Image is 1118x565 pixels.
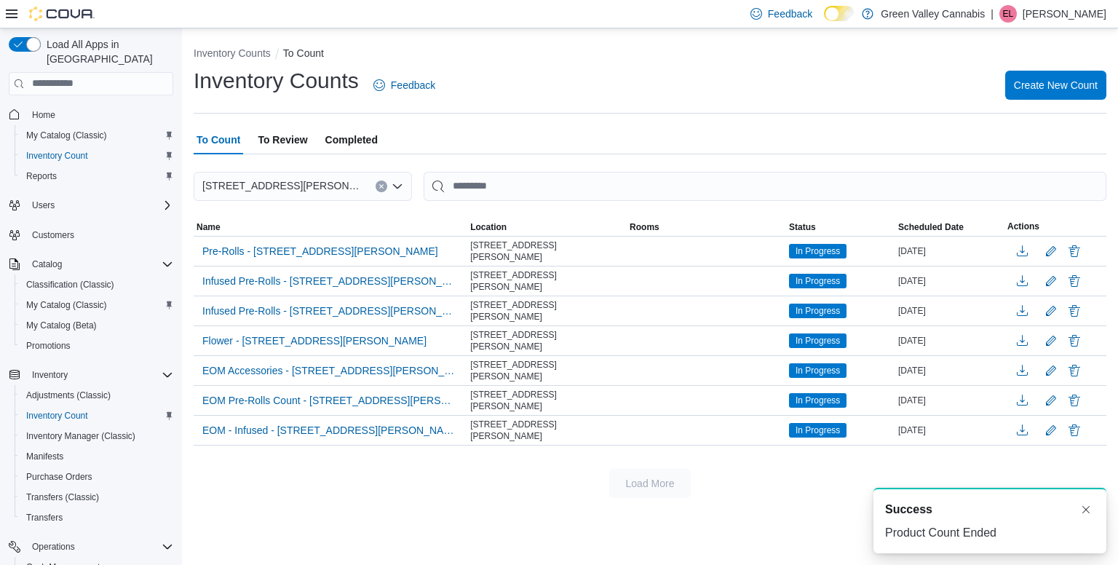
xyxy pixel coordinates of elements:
div: [DATE] [895,362,1004,379]
span: To Review [258,125,307,154]
span: Infused Pre-Rolls - [STREET_ADDRESS][PERSON_NAME] [202,304,459,318]
nav: An example of EuiBreadcrumbs [194,46,1106,63]
span: My Catalog (Beta) [26,320,97,331]
span: Customers [26,226,173,244]
button: Edit count details [1042,270,1060,292]
button: Operations [26,538,81,556]
button: Users [26,197,60,214]
button: Transfers (Classic) [15,487,179,507]
button: Edit count details [1042,240,1060,262]
div: [DATE] [895,242,1004,260]
button: My Catalog (Beta) [15,315,179,336]
a: Promotions [20,337,76,355]
button: Inventory Manager (Classic) [15,426,179,446]
button: EOM Accessories - [STREET_ADDRESS][PERSON_NAME] [197,360,464,382]
span: Flower - [STREET_ADDRESS][PERSON_NAME] [202,333,427,348]
span: Dark Mode [824,21,825,22]
button: Transfers [15,507,179,528]
span: Catalog [32,258,62,270]
button: Edit count details [1042,300,1060,322]
span: EL [1003,5,1014,23]
button: My Catalog (Classic) [15,125,179,146]
span: Transfers (Classic) [26,491,99,503]
button: Delete [1066,422,1083,439]
a: My Catalog (Classic) [20,127,113,144]
button: Inventory [26,366,74,384]
span: My Catalog (Classic) [20,127,173,144]
span: Manifests [20,448,173,465]
span: Inventory Count [26,410,88,422]
span: Inventory Count [20,147,173,165]
p: [PERSON_NAME] [1023,5,1106,23]
button: Reports [15,166,179,186]
div: Notification [885,501,1095,518]
span: Promotions [26,340,71,352]
span: Inventory [32,369,68,381]
h1: Inventory Counts [194,66,359,95]
button: Classification (Classic) [15,274,179,295]
span: My Catalog (Classic) [26,299,107,311]
span: In Progress [796,304,840,317]
span: My Catalog (Classic) [20,296,173,314]
span: Reports [20,167,173,185]
span: Classification (Classic) [20,276,173,293]
span: Manifests [26,451,63,462]
span: Promotions [20,337,173,355]
button: Edit count details [1042,330,1060,352]
span: In Progress [796,364,840,377]
button: To Count [283,47,324,59]
a: Inventory Count [20,147,94,165]
button: Create New Count [1005,71,1106,100]
span: Inventory Count [20,407,173,424]
a: Transfers (Classic) [20,489,105,506]
span: [STREET_ADDRESS][PERSON_NAME] [470,269,624,293]
a: Inventory Manager (Classic) [20,427,141,445]
span: EOM Accessories - [STREET_ADDRESS][PERSON_NAME] [202,363,459,378]
span: In Progress [789,274,847,288]
button: Pre-Rolls - [STREET_ADDRESS][PERSON_NAME] [197,240,444,262]
button: Inventory Counts [194,47,271,59]
button: Delete [1066,392,1083,409]
button: Scheduled Date [895,218,1004,236]
span: Inventory Manager (Classic) [20,427,173,445]
span: Infused Pre-Rolls - [STREET_ADDRESS][PERSON_NAME] [202,274,459,288]
a: Transfers [20,509,68,526]
span: Rooms [630,221,659,233]
span: Pre-Rolls - [STREET_ADDRESS][PERSON_NAME] [202,244,438,258]
span: In Progress [789,393,847,408]
button: Adjustments (Classic) [15,385,179,406]
span: [STREET_ADDRESS][PERSON_NAME] [470,359,624,382]
button: Customers [3,224,179,245]
button: Delete [1066,362,1083,379]
span: [STREET_ADDRESS][PERSON_NAME] [470,329,624,352]
span: Location [470,221,507,233]
button: Operations [3,537,179,557]
button: My Catalog (Classic) [15,295,179,315]
span: Name [197,221,221,233]
button: Clear input [376,181,387,192]
button: Delete [1066,332,1083,349]
span: In Progress [789,304,847,318]
span: [STREET_ADDRESS][PERSON_NAME] [470,240,624,263]
button: Name [194,218,467,236]
span: Purchase Orders [20,468,173,486]
div: [DATE] [895,332,1004,349]
a: Home [26,106,61,124]
span: Load All Apps in [GEOGRAPHIC_DATA] [41,37,173,66]
div: [DATE] [895,422,1004,439]
input: This is a search bar. After typing your query, hit enter to filter the results lower in the page. [424,172,1106,201]
button: Load More [609,469,691,498]
span: My Catalog (Classic) [26,130,107,141]
a: Feedback [368,71,441,100]
a: My Catalog (Classic) [20,296,113,314]
button: Delete [1066,272,1083,290]
button: Open list of options [392,181,403,192]
span: Purchase Orders [26,471,92,483]
span: Inventory [26,366,173,384]
a: Manifests [20,448,69,465]
span: Users [32,199,55,211]
span: Home [26,106,173,124]
span: Load More [626,476,675,491]
a: Customers [26,226,80,244]
span: Catalog [26,256,173,273]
